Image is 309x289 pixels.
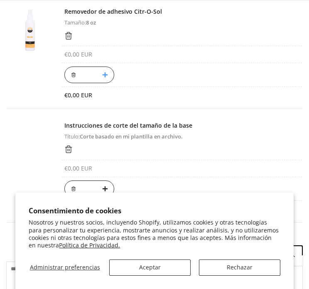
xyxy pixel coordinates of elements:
[64,7,162,15] font: Removedor de adhesivo Citr-O-Sol
[64,7,162,16] a: Removedor de adhesivo Citr-O-Sol
[64,133,80,140] font: Título:
[29,259,101,276] button: Administrar preferencias
[30,263,100,271] font: Administrar preferencias
[64,91,92,99] font: €0,00 EUR
[139,263,161,271] font: Aceptar
[29,218,279,249] font: Nosotros y nuestros socios, incluyendo Shopify, utilizamos cookies y otras tecnologías para perso...
[109,259,191,276] button: Aceptar
[59,241,120,249] a: Política de Privacidad.
[29,206,121,215] font: Consentimiento de cookies
[199,259,280,276] button: Rechazar
[80,133,183,140] font: Corte basado en mi plantilla en archivo.
[64,164,92,172] font: €0,00 EUR
[227,263,253,271] font: Rechazar
[64,121,192,129] font: Instrucciones de corte del tamaño de la base
[64,121,192,130] a: Instrucciones de corte del tamaño de la base
[64,50,92,58] font: €0,00 EUR
[64,19,86,26] font: Tamaño:
[5,5,55,55] img: Productos premium para el cuidado del cabello
[86,19,96,26] font: 8 oz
